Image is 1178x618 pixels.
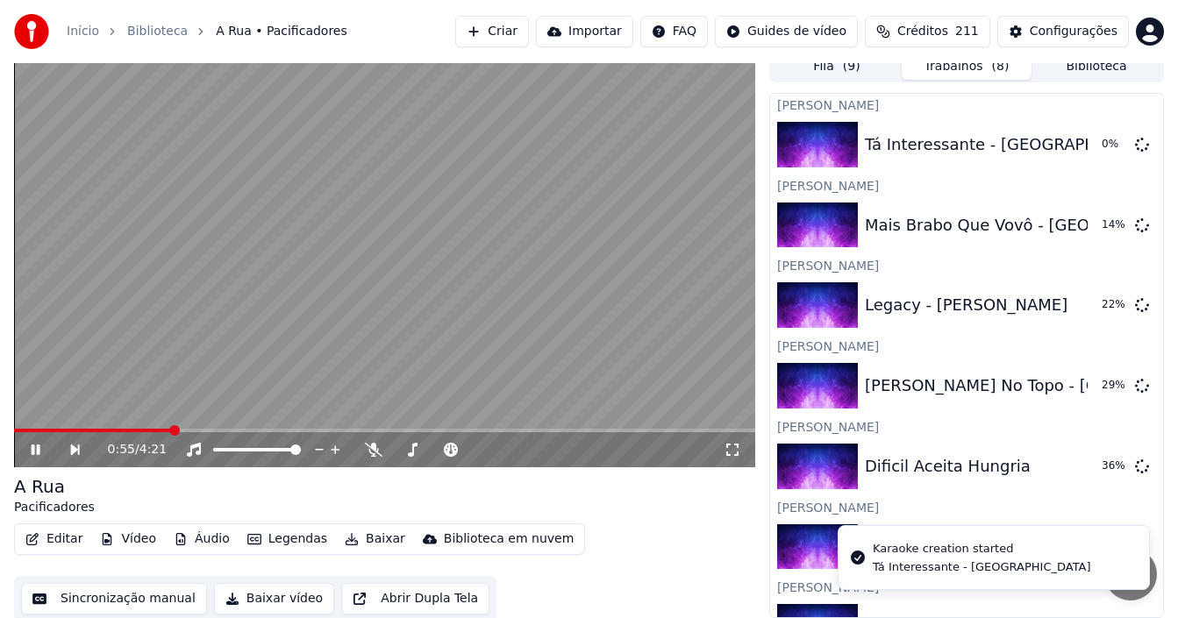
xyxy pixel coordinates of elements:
[240,527,334,551] button: Legendas
[873,559,1091,575] div: Tá Interessante - [GEOGRAPHIC_DATA]
[214,583,334,614] button: Baixar vídeo
[770,576,1163,597] div: [PERSON_NAME]
[444,530,575,548] div: Biblioteca em nuvem
[770,254,1163,275] div: [PERSON_NAME]
[770,174,1163,195] div: [PERSON_NAME]
[108,441,150,458] div: /
[1030,23,1117,40] div: Configurações
[897,23,948,40] span: Créditos
[955,23,979,40] span: 211
[992,58,1010,75] span: ( 8 )
[843,58,860,75] span: ( 9 )
[772,54,902,80] button: Fila
[1102,138,1128,152] div: 0 %
[1102,218,1128,232] div: 14 %
[108,441,135,458] span: 0:55
[865,454,1031,479] div: Dificil Aceita Hungria
[127,23,188,40] a: Biblioteca
[216,23,347,40] span: A Rua • Pacificadores
[770,94,1163,115] div: [PERSON_NAME]
[21,583,207,614] button: Sincronização manual
[139,441,167,458] span: 4:21
[770,496,1163,517] div: [PERSON_NAME]
[1102,379,1128,393] div: 29 %
[14,14,49,49] img: youka
[14,474,95,499] div: A Rua
[455,16,529,47] button: Criar
[873,540,1091,558] div: Karaoke creation started
[865,132,1167,157] div: Tá Interessante - [GEOGRAPHIC_DATA]
[536,16,633,47] button: Importar
[341,583,489,614] button: Abrir Dupla Tela
[902,54,1032,80] button: Trabalhos
[93,527,163,551] button: Vídeo
[14,499,95,516] div: Pacificadores
[338,527,412,551] button: Baixar
[865,293,1067,317] div: Legacy - [PERSON_NAME]
[715,16,858,47] button: Guides de vídeo
[167,527,237,551] button: Áudio
[770,335,1163,356] div: [PERSON_NAME]
[1102,298,1128,312] div: 22 %
[997,16,1129,47] button: Configurações
[67,23,99,40] a: Início
[67,23,347,40] nav: breadcrumb
[18,527,89,551] button: Editar
[1032,54,1161,80] button: Biblioteca
[640,16,708,47] button: FAQ
[1102,459,1128,473] div: 36 %
[770,416,1163,437] div: [PERSON_NAME]
[865,16,990,47] button: Créditos211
